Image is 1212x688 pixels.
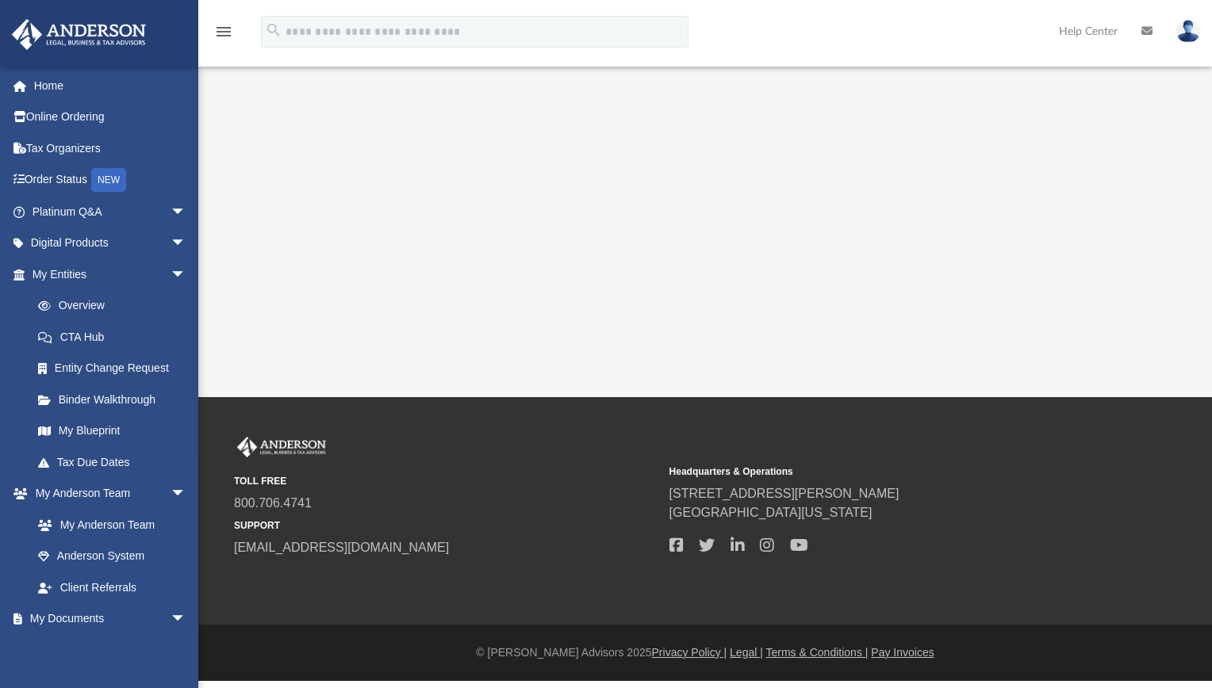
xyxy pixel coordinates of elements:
[11,196,210,227] a: Platinum Q&Aarrow_drop_down
[22,384,210,415] a: Binder Walkthrough
[265,21,282,39] i: search
[234,518,658,533] small: SUPPORT
[766,646,869,659] a: Terms & Conditions |
[22,415,202,447] a: My Blueprint
[11,101,210,133] a: Online Ordering
[730,646,763,659] a: Legal |
[214,22,233,41] i: menu
[11,132,210,164] a: Tax Organizers
[22,353,210,384] a: Entity Change Request
[22,541,202,572] a: Anderson System
[11,70,210,101] a: Home
[11,603,202,635] a: My Documentsarrow_drop_down
[22,446,210,478] a: Tax Due Dates
[22,634,194,666] a: Box
[198,644,1212,661] div: © [PERSON_NAME] Advisors 2025
[234,437,329,457] img: Anderson Advisors Platinum Portal
[1176,20,1200,43] img: User Pic
[171,196,202,228] span: arrow_drop_down
[11,478,202,510] a: My Anderson Teamarrow_drop_down
[91,168,126,192] div: NEW
[214,30,233,41] a: menu
[234,541,449,554] a: [EMAIL_ADDRESS][DOMAIN_NAME]
[11,258,210,290] a: My Entitiesarrow_drop_down
[171,478,202,510] span: arrow_drop_down
[171,603,202,636] span: arrow_drop_down
[11,164,210,197] a: Order StatusNEW
[234,474,658,488] small: TOLL FREE
[22,290,210,322] a: Overview
[669,464,1094,479] small: Headquarters & Operations
[11,227,210,259] a: Digital Productsarrow_drop_down
[171,227,202,260] span: arrow_drop_down
[669,506,873,519] a: [GEOGRAPHIC_DATA][US_STATE]
[669,487,899,500] a: [STREET_ADDRESS][PERSON_NAME]
[22,571,202,603] a: Client Referrals
[234,496,312,510] a: 800.706.4741
[652,646,727,659] a: Privacy Policy |
[171,258,202,291] span: arrow_drop_down
[22,321,210,353] a: CTA Hub
[22,509,194,541] a: My Anderson Team
[871,646,934,659] a: Pay Invoices
[7,19,151,50] img: Anderson Advisors Platinum Portal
